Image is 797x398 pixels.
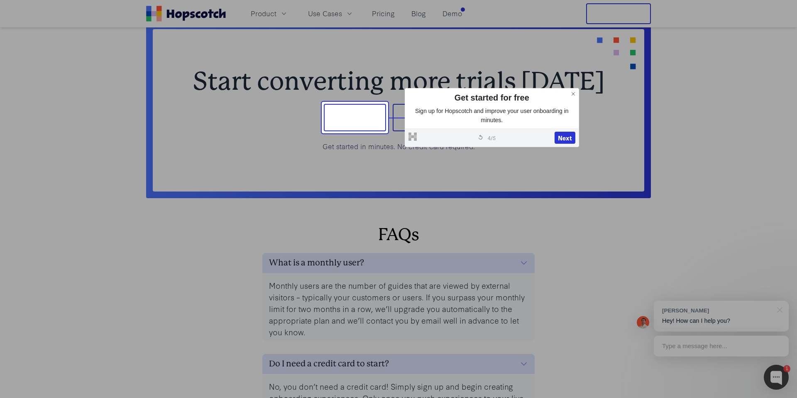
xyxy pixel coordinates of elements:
button: Next [555,132,575,144]
a: Home [146,6,226,22]
h3: Do I need a credit card to start? [269,357,389,371]
a: Blog [408,7,429,20]
h2: FAQs [153,225,644,245]
span: 4 / 5 [488,134,496,141]
span: Product [251,8,276,19]
button: Use Cases [303,7,359,20]
button: Book a demo [393,104,473,131]
button: Do I need a credit card to start? [262,354,535,374]
button: Free Trial [586,3,651,24]
p: Sign up for Hopscotch and improve your user onboarding in minutes. [408,107,575,125]
a: Pricing [369,7,398,20]
a: Demo [439,7,465,20]
img: Mark Spera [637,316,649,329]
p: Get started in minutes. No credit card required. [179,141,618,152]
span: Use Cases [308,8,342,19]
h3: What is a monthly user? [269,256,364,270]
h2: Start converting more trials [DATE] [179,69,618,94]
div: 1 [783,365,790,372]
p: Monthly users are the number of guides that are viewed by external visitors – typically your cust... [269,280,528,337]
p: Hey! How can I help you? [662,317,780,325]
button: Sign up [324,104,386,131]
div: [PERSON_NAME] [662,307,772,314]
button: What is a monthly user? [262,253,535,273]
div: Get started for free [408,92,575,103]
button: Product [246,7,293,20]
div: Type a message here... [654,336,789,356]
